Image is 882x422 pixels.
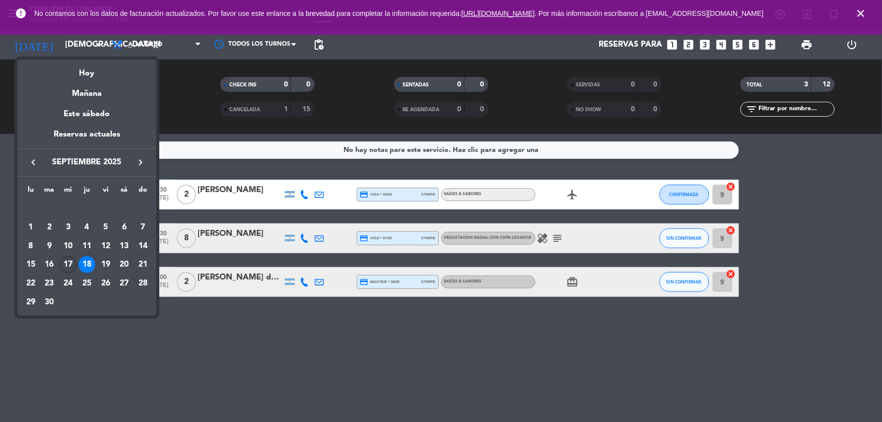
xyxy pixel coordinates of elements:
div: 5 [97,219,114,236]
th: jueves [77,184,96,200]
div: 7 [135,219,151,236]
td: 9 de septiembre de 2025 [40,237,59,256]
td: 27 de septiembre de 2025 [115,274,134,293]
div: 30 [41,294,58,311]
button: keyboard_arrow_left [24,156,42,169]
button: keyboard_arrow_right [132,156,149,169]
td: 19 de septiembre de 2025 [96,255,115,274]
td: 6 de septiembre de 2025 [115,218,134,237]
td: 17 de septiembre de 2025 [59,255,77,274]
div: Reservas actuales [17,128,156,148]
td: 11 de septiembre de 2025 [77,237,96,256]
div: 3 [60,219,76,236]
td: 22 de septiembre de 2025 [21,274,40,293]
td: 1 de septiembre de 2025 [21,218,40,237]
div: 9 [41,238,58,255]
div: 27 [116,275,133,292]
td: 26 de septiembre de 2025 [96,274,115,293]
i: keyboard_arrow_left [27,156,39,168]
th: sábado [115,184,134,200]
div: 21 [135,256,151,273]
div: 26 [97,275,114,292]
td: 23 de septiembre de 2025 [40,274,59,293]
div: Hoy [17,60,156,80]
td: 3 de septiembre de 2025 [59,218,77,237]
td: 12 de septiembre de 2025 [96,237,115,256]
td: SEP. [21,199,152,218]
div: 14 [135,238,151,255]
div: Mañana [17,80,156,100]
th: domingo [134,184,152,200]
div: 17 [60,256,76,273]
div: 20 [116,256,133,273]
div: 12 [97,238,114,255]
div: 29 [22,294,39,311]
div: 10 [60,238,76,255]
td: 25 de septiembre de 2025 [77,274,96,293]
td: 4 de septiembre de 2025 [77,218,96,237]
div: 11 [78,238,95,255]
td: 21 de septiembre de 2025 [134,255,152,274]
td: 8 de septiembre de 2025 [21,237,40,256]
th: viernes [96,184,115,200]
th: martes [40,184,59,200]
div: 18 [78,256,95,273]
div: 23 [41,275,58,292]
td: 2 de septiembre de 2025 [40,218,59,237]
div: 4 [78,219,95,236]
td: 7 de septiembre de 2025 [134,218,152,237]
span: septiembre 2025 [42,156,132,169]
td: 20 de septiembre de 2025 [115,255,134,274]
th: miércoles [59,184,77,200]
div: 19 [97,256,114,273]
div: 6 [116,219,133,236]
td: 28 de septiembre de 2025 [134,274,152,293]
td: 10 de septiembre de 2025 [59,237,77,256]
td: 14 de septiembre de 2025 [134,237,152,256]
td: 24 de septiembre de 2025 [59,274,77,293]
td: 13 de septiembre de 2025 [115,237,134,256]
td: 15 de septiembre de 2025 [21,255,40,274]
i: keyboard_arrow_right [135,156,146,168]
div: 24 [60,275,76,292]
div: Este sábado [17,100,156,128]
div: 28 [135,275,151,292]
td: 29 de septiembre de 2025 [21,293,40,312]
div: 1 [22,219,39,236]
div: 2 [41,219,58,236]
div: 25 [78,275,95,292]
div: 16 [41,256,58,273]
th: lunes [21,184,40,200]
td: 18 de septiembre de 2025 [77,255,96,274]
div: 22 [22,275,39,292]
td: 16 de septiembre de 2025 [40,255,59,274]
div: 8 [22,238,39,255]
div: 15 [22,256,39,273]
div: 13 [116,238,133,255]
td: 5 de septiembre de 2025 [96,218,115,237]
td: 30 de septiembre de 2025 [40,293,59,312]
